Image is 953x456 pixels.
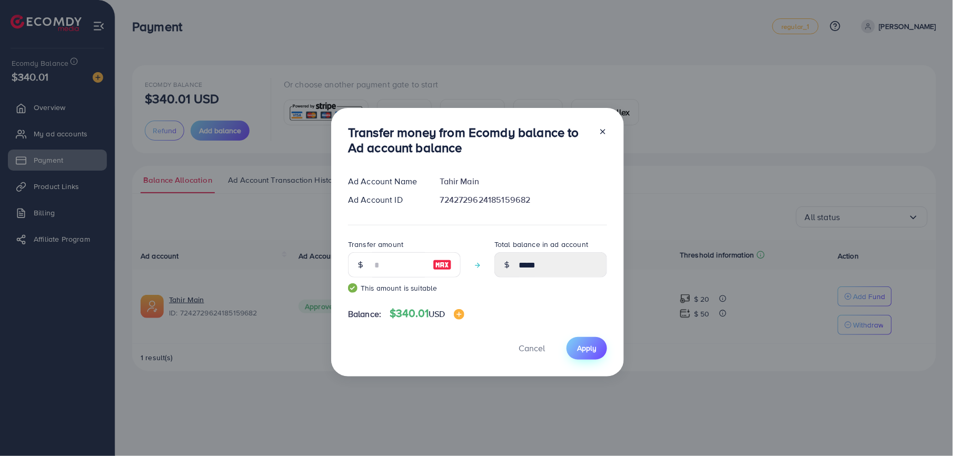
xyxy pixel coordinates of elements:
[348,125,590,155] h3: Transfer money from Ecomdy balance to Ad account balance
[348,283,358,293] img: guide
[505,337,558,360] button: Cancel
[390,307,464,320] h4: $340.01
[908,409,945,448] iframe: Chat
[433,259,452,271] img: image
[340,194,432,206] div: Ad Account ID
[432,194,616,206] div: 7242729624185159682
[348,308,381,320] span: Balance:
[494,239,588,250] label: Total balance in ad account
[340,175,432,187] div: Ad Account Name
[432,175,616,187] div: Tahir Main
[348,283,461,293] small: This amount is suitable
[519,342,545,354] span: Cancel
[429,308,445,320] span: USD
[567,337,607,360] button: Apply
[577,343,597,353] span: Apply
[348,239,403,250] label: Transfer amount
[454,309,464,320] img: image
